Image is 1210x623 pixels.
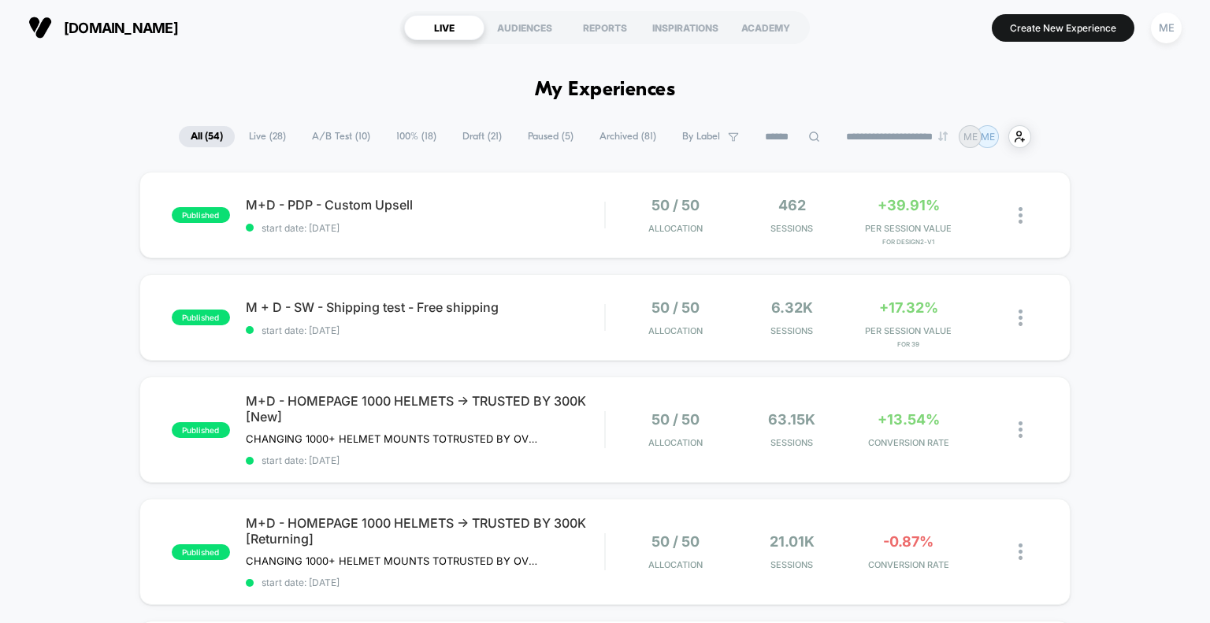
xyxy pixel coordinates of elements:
button: ME [1146,12,1186,44]
span: 6.32k [771,299,813,316]
span: for Design2-V1 [854,238,963,246]
span: -0.87% [883,533,933,550]
span: PER SESSION VALUE [854,223,963,234]
button: [DOMAIN_NAME] [24,15,183,40]
h1: My Experiences [535,79,676,102]
span: M+D - HOMEPAGE 1000 HELMETS -> TRUSTED BY 300K [Returning] [246,515,605,547]
span: 63.15k [768,411,815,428]
span: Allocation [648,437,703,448]
img: close [1019,421,1023,438]
span: All ( 54 ) [179,126,235,147]
div: AUDIENCES [484,15,565,40]
span: CHANGING 1000+ HELMET MOUNTS TOTRUSTED BY OVER 300,000 RIDERS ON HOMEPAGE DESKTOP AND MOBILERETUR... [246,554,538,567]
span: PER SESSION VALUE [854,325,963,336]
span: By Label [682,131,720,143]
span: 50 / 50 [651,533,700,550]
p: ME [963,131,978,143]
span: +17.32% [879,299,938,316]
span: Allocation [648,223,703,234]
span: 462 [778,197,806,213]
span: 21.01k [770,533,815,550]
span: Paused ( 5 ) [516,126,585,147]
span: start date: [DATE] [246,222,605,234]
span: published [172,310,230,325]
span: 50 / 50 [651,411,700,428]
span: +39.91% [878,197,940,213]
span: Sessions [737,437,846,448]
img: end [938,132,948,141]
span: published [172,422,230,438]
span: published [172,544,230,560]
span: M+D - HOMEPAGE 1000 HELMETS -> TRUSTED BY 300K [New] [246,393,605,425]
div: REPORTS [565,15,645,40]
span: Sessions [737,223,846,234]
p: ME [981,131,995,143]
span: start date: [DATE] [246,454,605,466]
span: start date: [DATE] [246,577,605,588]
span: Allocation [648,325,703,336]
span: 50 / 50 [651,197,700,213]
div: LIVE [404,15,484,40]
span: [DOMAIN_NAME] [64,20,178,36]
span: M + D - SW - Shipping test - Free shipping [246,299,605,315]
span: Archived ( 81 ) [588,126,668,147]
img: close [1019,207,1023,224]
div: ACADEMY [726,15,806,40]
span: +13.54% [878,411,940,428]
span: Sessions [737,325,846,336]
span: A/B Test ( 10 ) [300,126,382,147]
span: Live ( 28 ) [237,126,298,147]
span: Draft ( 21 ) [451,126,514,147]
span: 50 / 50 [651,299,700,316]
span: CHANGING 1000+ HELMET MOUNTS TOTRUSTED BY OVER 300,000 RIDERS ON HOMEPAGE DESKTOP AND MOBILE [246,432,538,445]
button: Create New Experience [992,14,1134,42]
img: close [1019,310,1023,326]
img: close [1019,543,1023,560]
span: published [172,207,230,223]
span: Sessions [737,559,846,570]
span: for 39 [854,340,963,348]
span: 100% ( 18 ) [384,126,448,147]
span: CONVERSION RATE [854,437,963,448]
span: Allocation [648,559,703,570]
span: CONVERSION RATE [854,559,963,570]
span: M+D - PDP - Custom Upsell [246,197,605,213]
div: INSPIRATIONS [645,15,726,40]
div: ME [1151,13,1182,43]
span: start date: [DATE] [246,324,605,336]
img: Visually logo [28,16,52,39]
